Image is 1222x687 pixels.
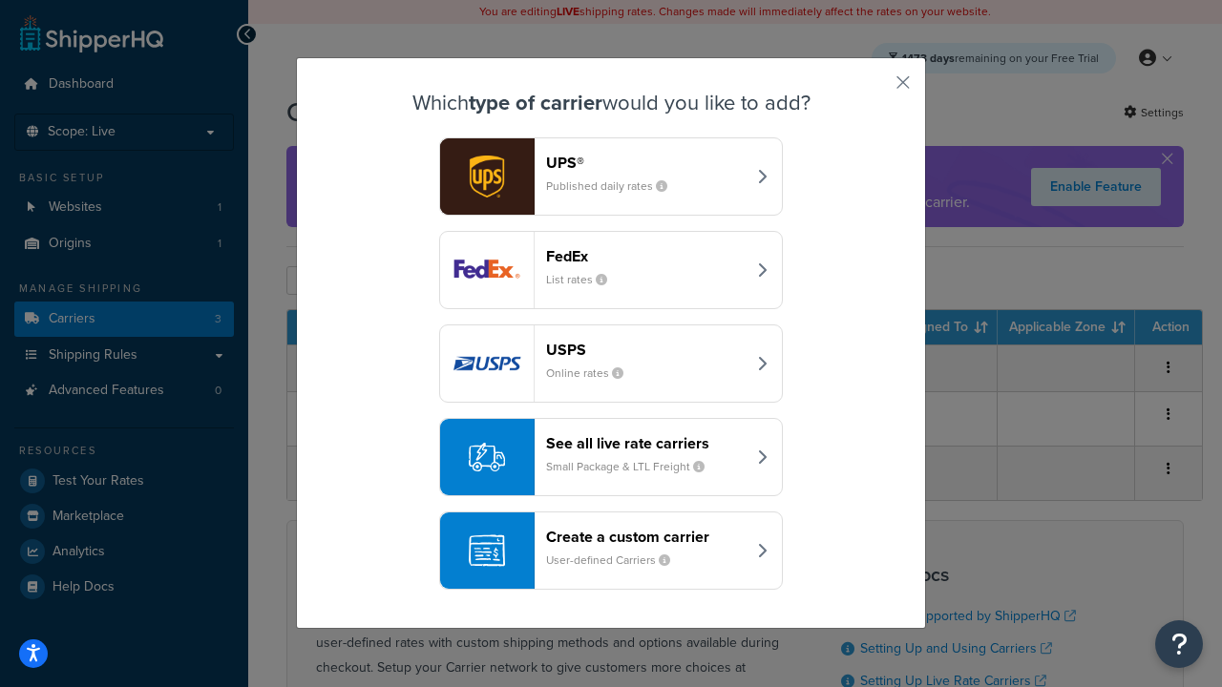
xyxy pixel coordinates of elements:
img: ups logo [440,138,534,215]
small: User-defined Carriers [546,552,685,569]
small: Online rates [546,364,639,382]
h3: Which would you like to add? [345,92,877,114]
button: ups logoUPS®Published daily rates [439,137,783,216]
small: Small Package & LTL Freight [546,458,720,475]
button: Open Resource Center [1155,620,1203,668]
button: Create a custom carrierUser-defined Carriers [439,511,783,590]
header: UPS® [546,154,746,172]
img: icon-carrier-liverate-becf4550.svg [469,439,505,475]
button: usps logoUSPSOnline rates [439,324,783,403]
img: icon-carrier-custom-c93b8a24.svg [469,532,505,569]
img: usps logo [440,325,534,402]
button: See all live rate carriersSmall Package & LTL Freight [439,418,783,496]
strong: type of carrier [469,87,602,118]
small: List rates [546,271,622,288]
img: fedEx logo [440,232,534,308]
header: Create a custom carrier [546,528,746,546]
header: FedEx [546,247,746,265]
button: fedEx logoFedExList rates [439,231,783,309]
header: See all live rate carriers [546,434,746,452]
small: Published daily rates [546,177,683,195]
header: USPS [546,341,746,359]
